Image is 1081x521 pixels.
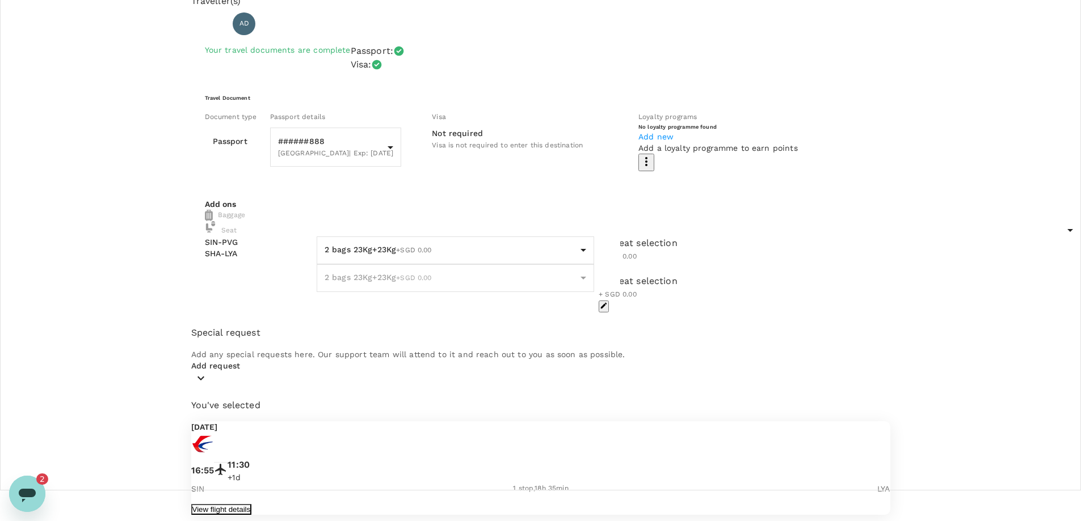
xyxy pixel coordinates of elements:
div: ######888[GEOGRAPHIC_DATA]| Exp: [DATE] [270,128,427,167]
p: Passport [213,135,263,147]
iframe: Button to launch messaging window, 2 unread messages [9,476,45,512]
span: Visa is not required to enter this destination [432,141,583,149]
div: 1 stop , 18h 35min [513,483,568,494]
span: Loyalty programs [638,113,697,121]
span: 2 bags 23Kg+23Kg [325,273,396,282]
p: SIN [191,483,204,494]
span: [GEOGRAPHIC_DATA] | Exp: [DATE] [278,149,394,157]
span: Add a loyalty programme to earn points [638,143,798,153]
span: Document type [205,113,257,121]
button: View flight details [191,504,252,515]
div: Baggage [205,210,877,221]
img: baggage-icon [205,210,213,221]
p: SIN - PVG [205,236,317,248]
p: Not required [432,128,483,139]
h6: Travel Document [205,94,877,101]
span: +1d [228,473,240,482]
p: Add any special requests here. Our support team will attend to it and reach out to you as soon as... [191,349,890,360]
p: Add request [191,360,890,371]
div: Seat [205,221,237,236]
p: Visa : [351,58,372,71]
div: Passport [205,128,281,154]
img: baggage-icon [205,221,216,232]
div: No seat selection [599,236,876,250]
p: ######888 [278,135,409,147]
div: No seat selection [599,274,876,288]
span: +SGD 0.00 [396,274,431,282]
span: Your travel documents are complete [205,45,351,54]
p: Traveller 1 : [191,18,229,29]
span: 2 bags 23Kg+23Kg [325,245,396,254]
p: 11:30 [228,458,250,472]
p: You've selected [191,399,890,412]
p: 16:55 [191,464,214,477]
div: 2 bags 23Kg+23Kg+SGD 0.00 [317,236,620,264]
span: Visa [432,113,446,121]
p: LYA [877,483,890,494]
h6: No loyalty programme found [638,123,798,130]
span: + SGD 0.00 [599,290,637,298]
span: AD [239,18,249,29]
div: 2 bags 23Kg+23Kg+SGD 0.00 [317,264,620,292]
iframe: Number of unread messages [36,473,59,485]
p: SHA - LYA [205,248,317,259]
span: +SGD 0.00 [396,246,431,254]
p: Add ons [205,198,877,210]
span: Add new [638,132,674,141]
p: Special request [191,326,890,340]
span: Passport details [270,113,325,121]
p: [PERSON_NAME] Ding [260,17,360,31]
p: Passport : [351,44,393,58]
p: [DATE] [191,421,218,433]
img: MU [191,433,214,455]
